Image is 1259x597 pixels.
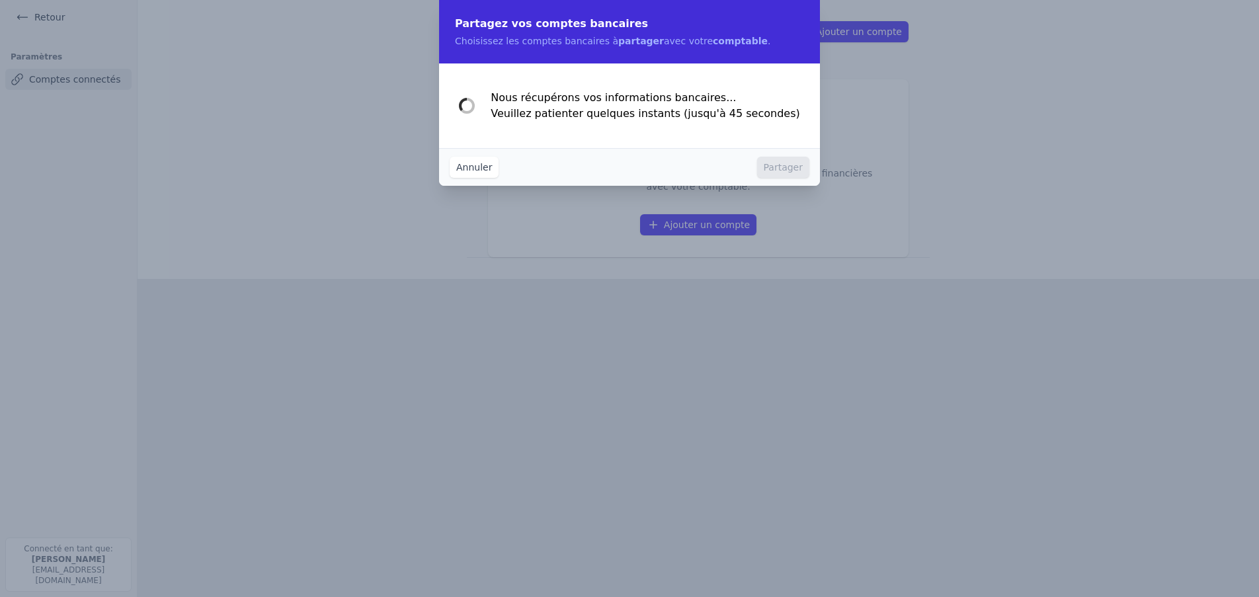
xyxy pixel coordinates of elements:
button: Annuler [450,157,499,178]
h2: Partagez vos comptes bancaires [455,16,804,32]
button: Partager [757,157,809,178]
div: Nous récupérons vos informations bancaires... Veuillez patienter quelques instants (jusqu'à 45 se... [439,63,820,148]
p: Choisissez les comptes bancaires à avec votre . [455,34,804,48]
strong: comptable [713,36,768,46]
strong: partager [618,36,664,46]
